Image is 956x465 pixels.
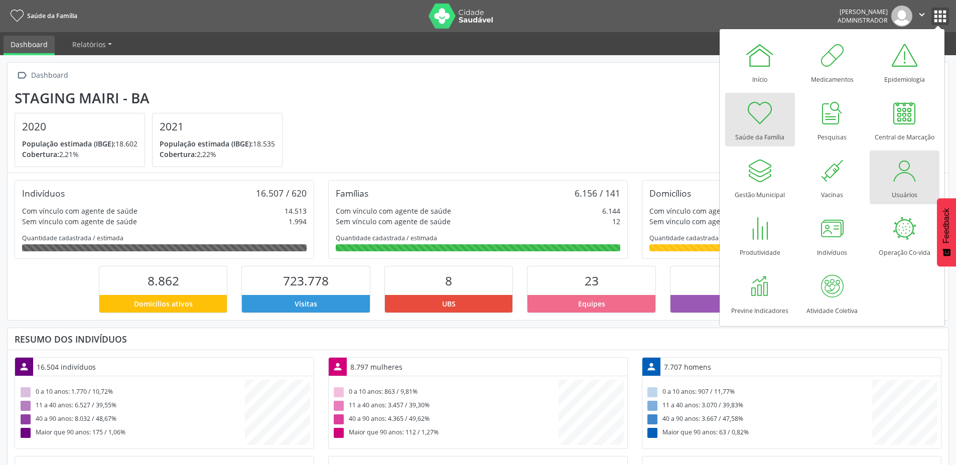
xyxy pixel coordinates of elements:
[870,150,939,204] a: Usuários
[22,234,307,242] div: Quantidade cadastrada / estimada
[22,120,138,133] h4: 2020
[256,188,307,199] div: 16.507 / 620
[870,208,939,262] a: Operação Co-vida
[725,35,795,89] a: Início
[22,149,138,160] p: 2,21%
[612,216,620,227] div: 12
[332,426,559,439] div: Maior que 90 anos: 112 / 1,27%
[725,150,795,204] a: Gestão Municipal
[646,399,872,412] div: 11 a 40 anos: 3.070 / 39,83%
[797,266,867,320] a: Atividade Coletiva
[19,385,245,399] div: 0 a 10 anos: 1.770 / 10,72%
[160,139,253,148] span: População estimada (IBGE):
[160,138,275,149] p: 18.535
[870,93,939,146] a: Central de Marcação
[134,298,193,309] span: Domicílios ativos
[295,298,317,309] span: Visitas
[148,272,179,289] span: 8.862
[160,149,275,160] p: 2,22%
[838,8,888,16] div: [PERSON_NAME]
[22,138,138,149] p: 18.602
[19,426,245,439] div: Maior que 90 anos: 175 / 1,06%
[19,412,245,426] div: 40 a 90 anos: 8.032 / 48,67%
[646,361,657,372] i: person
[602,206,620,216] div: 6.144
[332,399,559,412] div: 11 a 40 anos: 3.457 / 39,30%
[649,234,934,242] div: Quantidade cadastrada / estimada
[7,8,77,24] a: Saúde da Família
[15,90,290,106] div: Staging Mairi - BA
[931,8,949,25] button: apps
[725,93,795,146] a: Saúde da Família
[646,412,872,426] div: 40 a 90 anos: 3.667 / 47,58%
[19,361,30,372] i: person
[942,208,951,243] span: Feedback
[646,426,872,439] div: Maior que 90 anos: 63 / 0,82%
[585,272,599,289] span: 23
[22,149,59,159] span: Cobertura:
[336,206,451,216] div: Com vínculo com agente de saúde
[912,6,931,27] button: 
[160,120,275,133] h4: 2021
[27,12,77,20] span: Saúde da Família
[22,206,138,216] div: Com vínculo com agente de saúde
[336,188,368,199] div: Famílias
[72,40,106,49] span: Relatórios
[65,36,119,53] a: Relatórios
[725,208,795,262] a: Produtividade
[649,188,691,199] div: Domicílios
[4,36,55,55] a: Dashboard
[336,216,451,227] div: Sem vínculo com agente de saúde
[575,188,620,199] div: 6.156 / 141
[283,272,329,289] span: 723.778
[347,358,406,376] div: 8.797 mulheres
[22,139,115,148] span: População estimada (IBGE):
[797,93,867,146] a: Pesquisas
[15,68,70,83] a:  Dashboard
[797,35,867,89] a: Medicamentos
[22,188,65,199] div: Indivíduos
[891,6,912,27] img: img
[289,216,307,227] div: 1.994
[19,399,245,412] div: 11 a 40 anos: 6.527 / 39,55%
[336,234,620,242] div: Quantidade cadastrada / estimada
[838,16,888,25] span: Administrador
[332,412,559,426] div: 40 a 90 anos: 4.365 / 49,62%
[578,298,605,309] span: Equipes
[916,9,927,20] i: 
[797,150,867,204] a: Vacinas
[870,35,939,89] a: Epidemiologia
[33,358,99,376] div: 16.504 indivíduos
[649,206,765,216] div: Com vínculo com agente de saúde
[22,216,137,227] div: Sem vínculo com agente de saúde
[29,68,70,83] div: Dashboard
[442,298,456,309] span: UBS
[445,272,452,289] span: 8
[660,358,715,376] div: 7.707 homens
[15,68,29,83] i: 
[937,198,956,266] button: Feedback - Mostrar pesquisa
[332,385,559,399] div: 0 a 10 anos: 863 / 9,81%
[15,334,941,345] div: Resumo dos indivíduos
[160,149,197,159] span: Cobertura:
[649,216,764,227] div: Sem vínculo com agente de saúde
[332,361,343,372] i: person
[797,208,867,262] a: Indivíduos
[285,206,307,216] div: 14.513
[725,266,795,320] a: Previne Indicadores
[646,385,872,399] div: 0 a 10 anos: 907 / 11,77%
